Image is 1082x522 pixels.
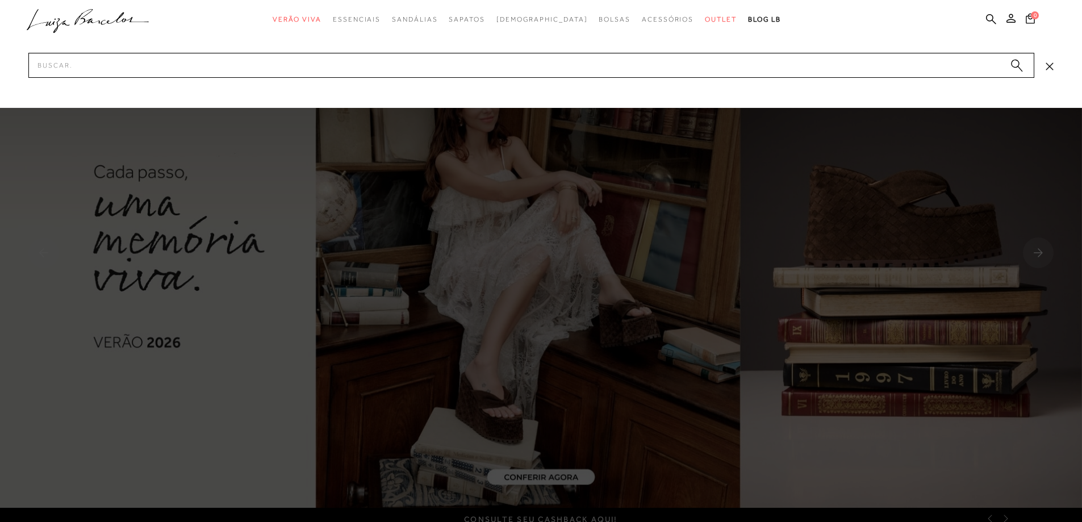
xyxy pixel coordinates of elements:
[599,15,630,23] span: Bolsas
[273,15,321,23] span: Verão Viva
[28,53,1034,78] input: Buscar.
[449,15,484,23] span: Sapatos
[1031,11,1039,19] span: 0
[705,9,737,30] a: categoryNavScreenReaderText
[392,15,437,23] span: Sandálias
[748,15,781,23] span: BLOG LB
[273,9,321,30] a: categoryNavScreenReaderText
[642,9,694,30] a: categoryNavScreenReaderText
[599,9,630,30] a: categoryNavScreenReaderText
[392,9,437,30] a: categoryNavScreenReaderText
[705,15,737,23] span: Outlet
[496,9,588,30] a: noSubCategoriesText
[1022,12,1038,28] button: 0
[333,15,381,23] span: Essenciais
[449,9,484,30] a: categoryNavScreenReaderText
[333,9,381,30] a: categoryNavScreenReaderText
[496,15,588,23] span: [DEMOGRAPHIC_DATA]
[642,15,694,23] span: Acessórios
[748,9,781,30] a: BLOG LB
